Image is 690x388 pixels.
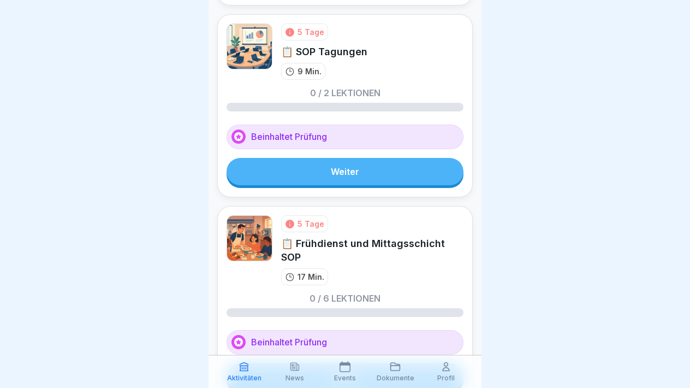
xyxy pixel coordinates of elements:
div: 5 Tage [298,26,324,38]
div: 5 Tage [298,218,324,230]
div: Beinhaltet Prüfung [227,125,463,149]
p: Events [334,374,356,382]
p: 0 / 2 Lektionen [310,89,380,97]
p: Aktivitäten [227,374,261,382]
img: kzsvenh8ofcu3ay3unzulj3q.png [227,23,272,69]
p: 9 Min. [298,66,322,77]
div: 📋 Frühdienst und Mittagsschicht SOP [281,237,463,264]
p: 0 / 6 Lektionen [310,294,380,303]
img: ipxbjltydh6sfpkpuj5ozs1i.png [227,215,272,261]
p: Dokumente [377,374,414,382]
div: Beinhaltet Prüfung [227,330,463,355]
p: News [285,374,304,382]
p: 17 Min. [298,271,324,283]
a: Weiter [227,158,463,185]
div: 📋 SOP Tagungen [281,45,367,58]
p: Profil [437,374,455,382]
